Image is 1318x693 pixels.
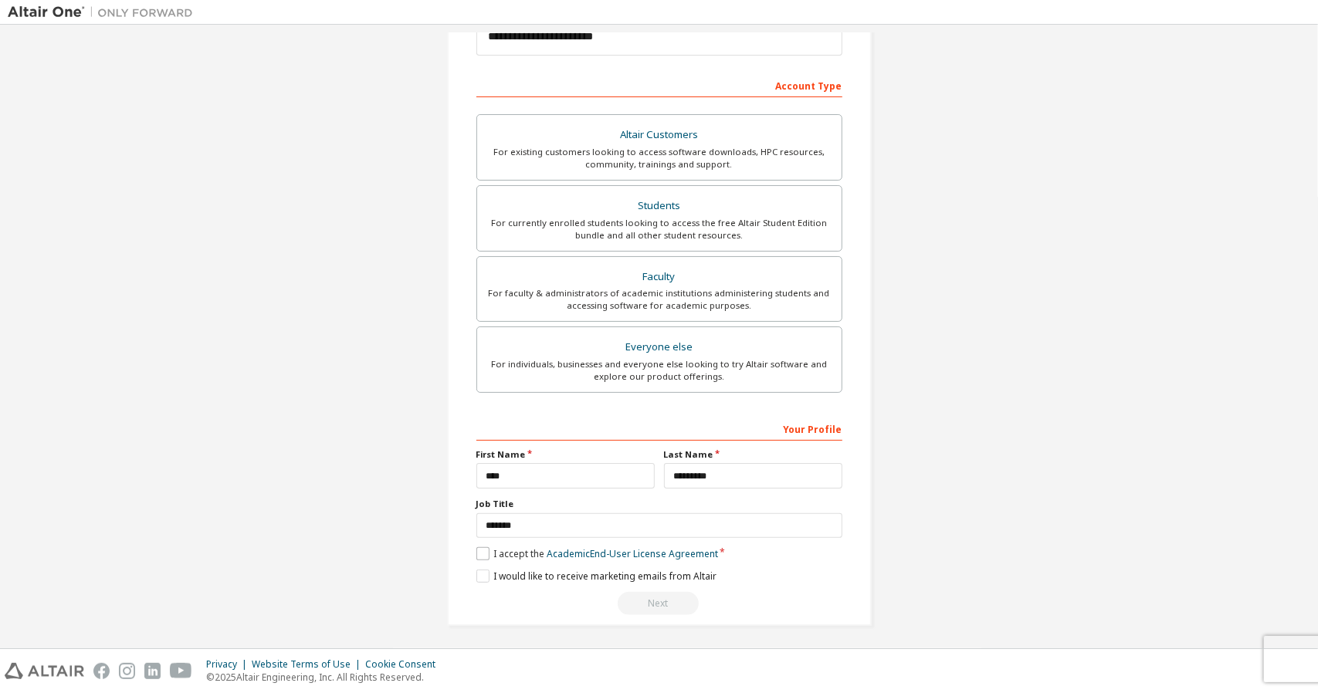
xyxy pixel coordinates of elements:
[476,592,842,615] div: Read and acccept EULA to continue
[664,448,842,461] label: Last Name
[252,658,365,671] div: Website Terms of Use
[144,663,161,679] img: linkedin.svg
[93,663,110,679] img: facebook.svg
[5,663,84,679] img: altair_logo.svg
[476,416,842,441] div: Your Profile
[170,663,192,679] img: youtube.svg
[365,658,445,671] div: Cookie Consent
[476,498,842,510] label: Job Title
[8,5,201,20] img: Altair One
[486,146,832,171] div: For existing customers looking to access software downloads, HPC resources, community, trainings ...
[486,336,832,358] div: Everyone else
[486,195,832,217] div: Students
[206,658,252,671] div: Privacy
[486,358,832,383] div: For individuals, businesses and everyone else looking to try Altair software and explore our prod...
[206,671,445,684] p: © 2025 Altair Engineering, Inc. All Rights Reserved.
[547,547,718,560] a: Academic End-User License Agreement
[486,287,832,312] div: For faculty & administrators of academic institutions administering students and accessing softwa...
[119,663,135,679] img: instagram.svg
[476,448,655,461] label: First Name
[486,124,832,146] div: Altair Customers
[486,266,832,288] div: Faculty
[476,73,842,97] div: Account Type
[476,570,717,583] label: I would like to receive marketing emails from Altair
[486,217,832,242] div: For currently enrolled students looking to access the free Altair Student Edition bundle and all ...
[476,547,718,560] label: I accept the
